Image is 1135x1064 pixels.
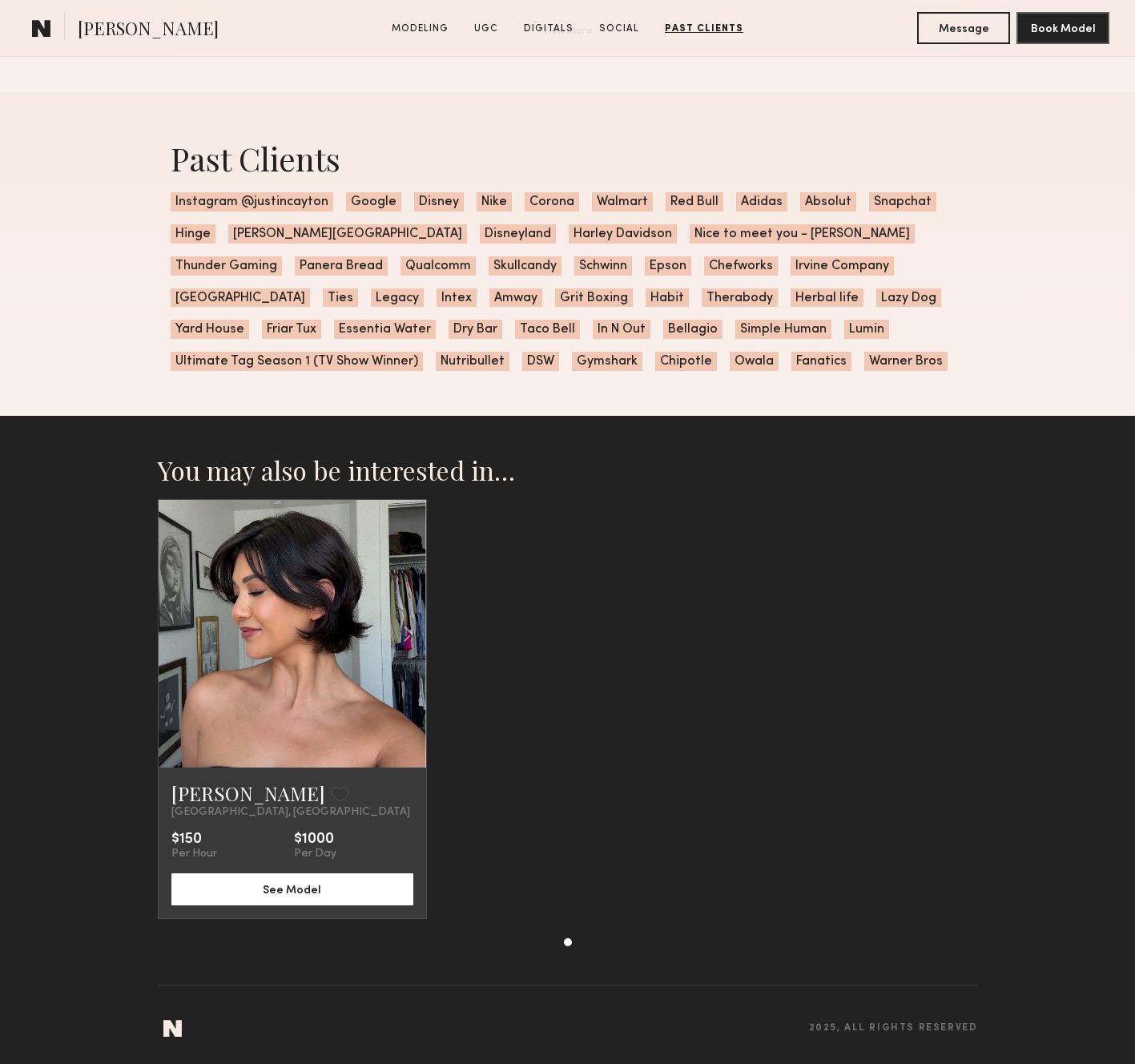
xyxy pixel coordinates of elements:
[876,288,941,308] span: Lazy Dog
[171,137,965,179] div: Past Clients
[658,22,750,36] a: Past Clients
[468,22,505,36] a: UGC
[171,780,325,806] a: [PERSON_NAME]
[569,224,677,244] span: Harley Davidson
[489,288,542,308] span: Amway
[791,288,863,308] span: Herbal life
[917,12,1010,44] button: Message
[525,192,579,212] span: Corona
[294,848,336,860] div: Per Day
[592,192,653,212] span: Walmart
[791,352,851,371] span: Fanatics
[436,352,509,371] span: Nutribullet
[702,288,778,308] span: Therabody
[437,288,477,308] span: Intex
[655,352,717,371] span: Chipotle
[809,1023,978,1034] span: 2025, all rights reserved
[645,256,691,276] span: Epson
[371,288,424,308] span: Legacy
[262,320,321,339] span: Friar Tux
[158,454,978,486] h2: You may also be interested in…
[171,832,217,848] div: $150
[480,224,556,244] span: Disneyland
[294,832,336,848] div: $1000
[791,256,894,276] span: Irvine Company
[869,192,936,212] span: Snapchat
[517,22,580,36] a: Digitals
[864,352,948,371] span: Warner Bros
[295,256,388,276] span: Panera Bread
[171,352,423,371] span: Ultimate Tag Season 1 (TV Show Winner)
[323,288,358,308] span: Ties
[385,22,455,36] a: Modeling
[704,256,778,276] span: Chefworks
[515,320,580,339] span: Taco Bell
[735,320,831,339] span: Simple Human
[1016,21,1109,34] a: Book Model
[171,320,249,339] span: Yard House
[171,882,413,896] a: See Model
[844,320,889,339] span: Lumin
[489,256,561,276] span: Skullcandy
[593,320,650,339] span: In N Out
[400,256,476,276] span: Qualcomm
[666,192,723,212] span: Red Bull
[414,192,464,212] span: Disney
[574,256,632,276] span: Schwinn
[78,16,219,44] span: [PERSON_NAME]
[171,873,413,905] button: See Model
[646,288,689,308] span: Habit
[449,320,502,339] span: Dry Bar
[555,288,633,308] span: Grit Boxing
[477,192,512,212] span: Nike
[572,352,642,371] span: Gymshark
[800,192,856,212] span: Absolut
[334,320,436,339] span: Essentia Water
[171,224,215,244] span: Hinge
[171,288,310,308] span: [GEOGRAPHIC_DATA]
[346,192,401,212] span: Google
[736,192,787,212] span: Adidas
[171,256,282,276] span: Thunder Gaming
[171,806,410,819] span: [GEOGRAPHIC_DATA], [GEOGRAPHIC_DATA]
[171,192,333,212] span: Instagram @justincayton
[228,224,467,244] span: [PERSON_NAME][GEOGRAPHIC_DATA]
[730,352,779,371] span: Owala
[171,848,217,860] div: Per Hour
[690,224,915,244] span: Nice to meet you - [PERSON_NAME]
[663,320,722,339] span: Bellagio
[593,22,646,36] a: Social
[522,352,559,371] span: DSW
[1016,12,1109,44] button: Book Model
